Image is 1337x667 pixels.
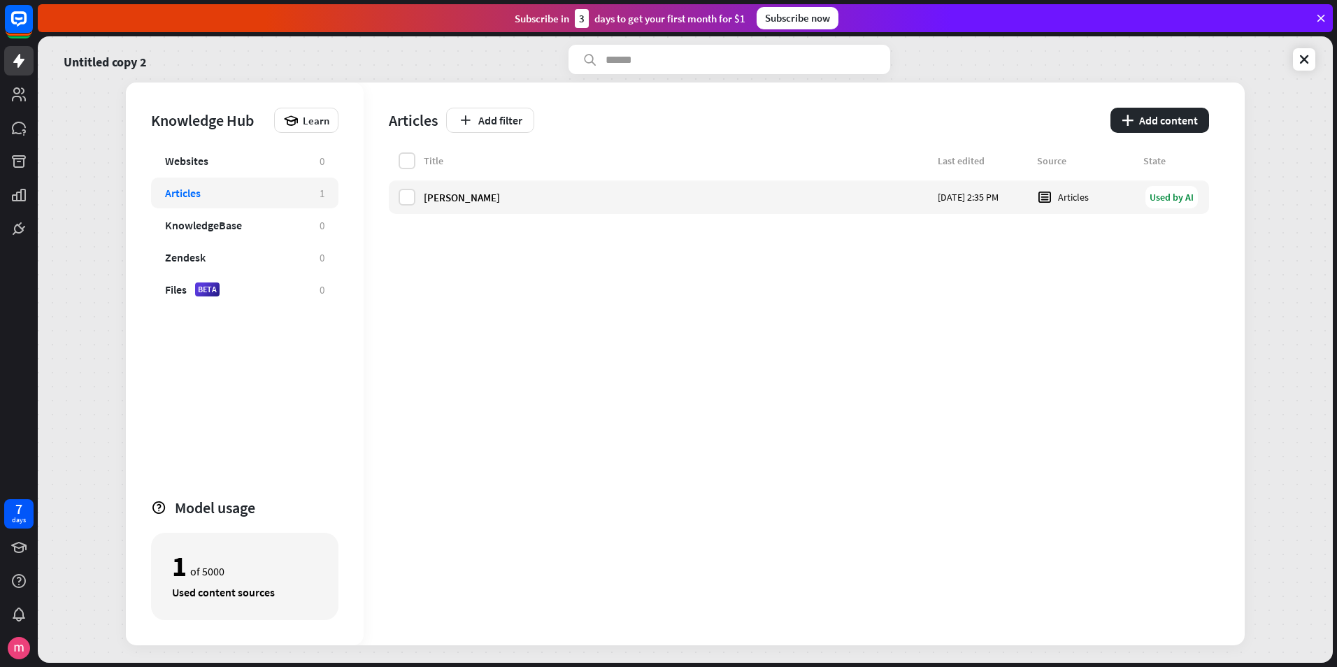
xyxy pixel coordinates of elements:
[424,155,929,167] div: Title
[165,282,187,296] div: Files
[938,191,1029,203] div: [DATE] 2:35 PM
[165,186,201,200] div: Articles
[165,154,208,168] div: Websites
[172,585,317,599] div: Used content sources
[424,191,929,204] div: [PERSON_NAME]
[195,282,220,296] div: BETA
[172,554,317,578] div: of 5000
[1145,186,1198,208] div: Used by AI
[1143,155,1199,167] div: State
[64,45,147,74] a: Untitled copy 2
[320,155,324,168] div: 0
[515,9,745,28] div: Subscribe in days to get your first month for $1
[175,498,338,517] div: Model usage
[320,187,324,200] div: 1
[11,6,53,48] button: Open LiveChat chat widget
[938,155,1029,167] div: Last edited
[165,218,242,232] div: KnowledgeBase
[12,515,26,525] div: days
[4,499,34,529] a: 7 days
[320,251,324,264] div: 0
[757,7,838,29] div: Subscribe now
[1037,155,1135,167] div: Source
[446,108,534,133] button: Add filter
[320,283,324,296] div: 0
[1110,108,1209,133] button: plusAdd content
[15,503,22,515] div: 7
[165,250,206,264] div: Zendesk
[172,554,187,578] div: 1
[1122,115,1134,126] i: plus
[575,9,589,28] div: 3
[303,114,329,127] span: Learn
[320,219,324,232] div: 0
[389,110,438,130] div: Articles
[1037,189,1135,205] div: Articles
[151,110,267,130] div: Knowledge Hub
